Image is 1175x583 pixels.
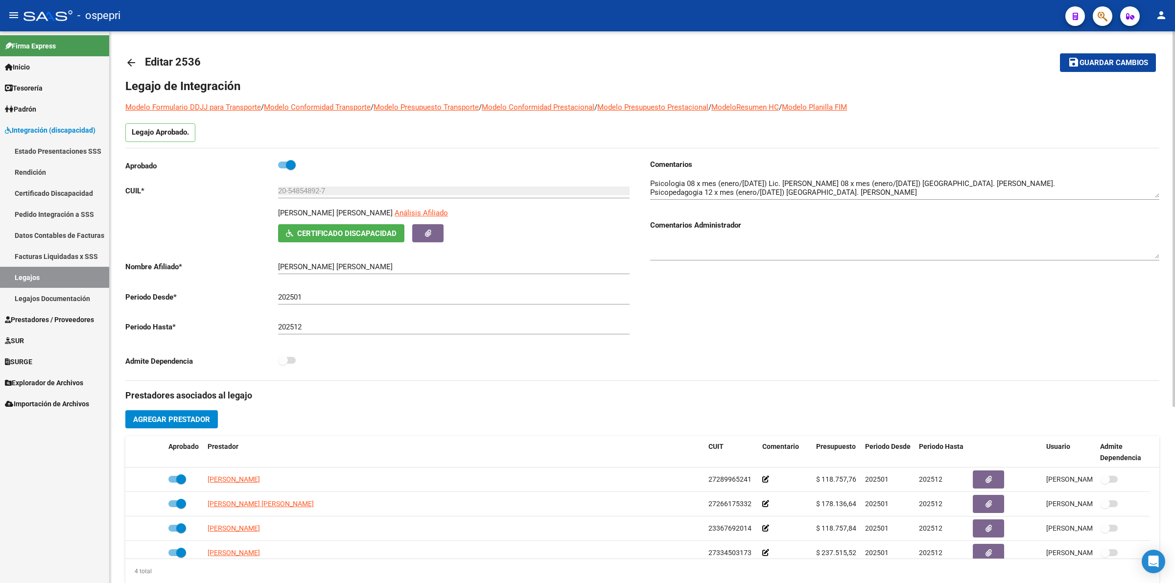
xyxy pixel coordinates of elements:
span: Explorador de Archivos [5,377,83,388]
p: [PERSON_NAME] [PERSON_NAME] [278,208,393,218]
span: [PERSON_NAME] [208,549,260,557]
button: Certificado Discapacidad [278,224,404,242]
span: 23367692014 [708,524,752,532]
span: Agregar Prestador [133,415,210,424]
div: Open Intercom Messenger [1142,550,1165,573]
h3: Comentarios [650,159,1159,170]
a: Modelo Planilla FIM [782,103,847,112]
span: [PERSON_NAME] [DATE] [1046,500,1123,508]
span: 202501 [865,549,889,557]
a: Modelo Presupuesto Transporte [374,103,479,112]
span: Comentario [762,443,799,450]
span: 202512 [919,549,942,557]
mat-icon: arrow_back [125,57,137,69]
p: Aprobado [125,161,278,171]
span: - ospepri [77,5,120,26]
a: ModeloResumen HC [711,103,779,112]
span: 27334503173 [708,549,752,557]
span: [PERSON_NAME] [208,524,260,532]
span: Tesorería [5,83,43,93]
p: Legajo Aprobado. [125,123,195,142]
span: 202501 [865,524,889,532]
span: Integración (discapacidad) [5,125,95,136]
span: Prestador [208,443,238,450]
datatable-header-cell: Prestador [204,436,705,468]
span: 202512 [919,524,942,532]
span: [PERSON_NAME] [DATE] [1046,549,1123,557]
span: SUR [5,335,24,346]
span: 202512 [919,475,942,483]
span: 202501 [865,500,889,508]
span: 27289965241 [708,475,752,483]
p: CUIL [125,186,278,196]
p: Nombre Afiliado [125,261,278,272]
span: 27266175332 [708,500,752,508]
datatable-header-cell: Aprobado [164,436,204,468]
datatable-header-cell: CUIT [705,436,758,468]
a: Modelo Presupuesto Prestacional [597,103,708,112]
a: Modelo Conformidad Transporte [264,103,371,112]
datatable-header-cell: Comentario [758,436,812,468]
p: Periodo Hasta [125,322,278,332]
datatable-header-cell: Presupuesto [812,436,861,468]
span: Periodo Hasta [919,443,963,450]
mat-icon: save [1068,56,1080,68]
datatable-header-cell: Admite Dependencia [1096,436,1150,468]
p: Admite Dependencia [125,356,278,367]
span: [PERSON_NAME] [DATE] [1046,524,1123,532]
span: Prestadores / Proveedores [5,314,94,325]
datatable-header-cell: Usuario [1042,436,1096,468]
span: Firma Express [5,41,56,51]
datatable-header-cell: Periodo Desde [861,436,915,468]
h1: Legajo de Integración [125,78,1159,94]
mat-icon: person [1155,9,1167,21]
span: [PERSON_NAME] [208,475,260,483]
a: Modelo Formulario DDJJ para Transporte [125,103,261,112]
span: Certificado Discapacidad [297,229,397,238]
button: Guardar cambios [1060,53,1156,71]
a: Modelo Conformidad Prestacional [482,103,594,112]
span: Padrón [5,104,36,115]
span: Inicio [5,62,30,72]
datatable-header-cell: Periodo Hasta [915,436,969,468]
span: $ 237.515,52 [816,549,856,557]
span: [PERSON_NAME] [PERSON_NAME] [208,500,314,508]
span: Usuario [1046,443,1070,450]
button: Agregar Prestador [125,410,218,428]
span: Importación de Archivos [5,398,89,409]
span: SURGE [5,356,32,367]
span: $ 118.757,76 [816,475,856,483]
span: CUIT [708,443,724,450]
span: Presupuesto [816,443,856,450]
div: 4 total [125,566,152,577]
span: 202512 [919,500,942,508]
span: $ 118.757,84 [816,524,856,532]
span: $ 178.136,64 [816,500,856,508]
span: Guardar cambios [1080,59,1148,68]
h3: Comentarios Administrador [650,220,1159,231]
span: Periodo Desde [865,443,911,450]
span: Aprobado [168,443,199,450]
span: [PERSON_NAME] [DATE] [1046,475,1123,483]
span: Editar 2536 [145,56,201,68]
mat-icon: menu [8,9,20,21]
span: 202501 [865,475,889,483]
p: Periodo Desde [125,292,278,303]
h3: Prestadores asociados al legajo [125,389,1159,402]
span: Admite Dependencia [1100,443,1141,462]
span: Análisis Afiliado [395,209,448,217]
